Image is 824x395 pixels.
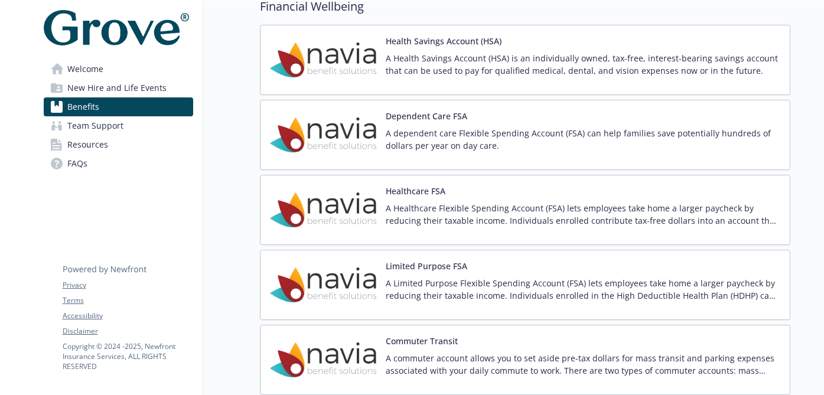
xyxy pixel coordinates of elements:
[386,260,467,272] button: Limited Purpose FSA
[44,116,193,135] a: Team Support
[270,185,376,235] img: Navia Benefit Solutions carrier logo
[44,60,193,79] a: Welcome
[386,352,780,377] p: A commuter account allows you to set aside pre-tax dollars for mass transit and parking expenses ...
[386,185,445,197] button: Healthcare FSA
[63,280,193,290] a: Privacy
[270,35,376,85] img: Navia Benefit Solutions carrier logo
[63,341,193,371] p: Copyright © 2024 - 2025 , Newfront Insurance Services, ALL RIGHTS RESERVED
[67,135,108,154] span: Resources
[67,97,99,116] span: Benefits
[386,52,780,77] p: A Health Savings Account (HSA) is an individually owned, tax-free, interest-bearing savings accou...
[386,127,780,152] p: A dependent care Flexible Spending Account (FSA) can help families save potentially hundreds of d...
[386,110,467,122] button: Dependent Care FSA
[270,110,376,160] img: Navia Benefit Solutions carrier logo
[63,326,193,337] a: Disclaimer
[270,260,376,310] img: Navia Benefit Solutions carrier logo
[386,202,780,227] p: A Healthcare Flexible Spending Account (FSA) lets employees take home a larger paycheck by reduci...
[67,154,87,173] span: FAQs
[67,79,167,97] span: New Hire and Life Events
[44,135,193,154] a: Resources
[67,116,123,135] span: Team Support
[386,335,458,347] button: Commuter Transit
[44,97,193,116] a: Benefits
[44,154,193,173] a: FAQs
[44,79,193,97] a: New Hire and Life Events
[67,60,103,79] span: Welcome
[270,335,376,385] img: Navia Benefit Solutions carrier logo
[386,277,780,302] p: A Limited Purpose Flexible Spending Account (FSA) lets employees take home a larger paycheck by r...
[386,35,501,47] button: Health Savings Account (HSA)
[63,311,193,321] a: Accessibility
[63,295,193,306] a: Terms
